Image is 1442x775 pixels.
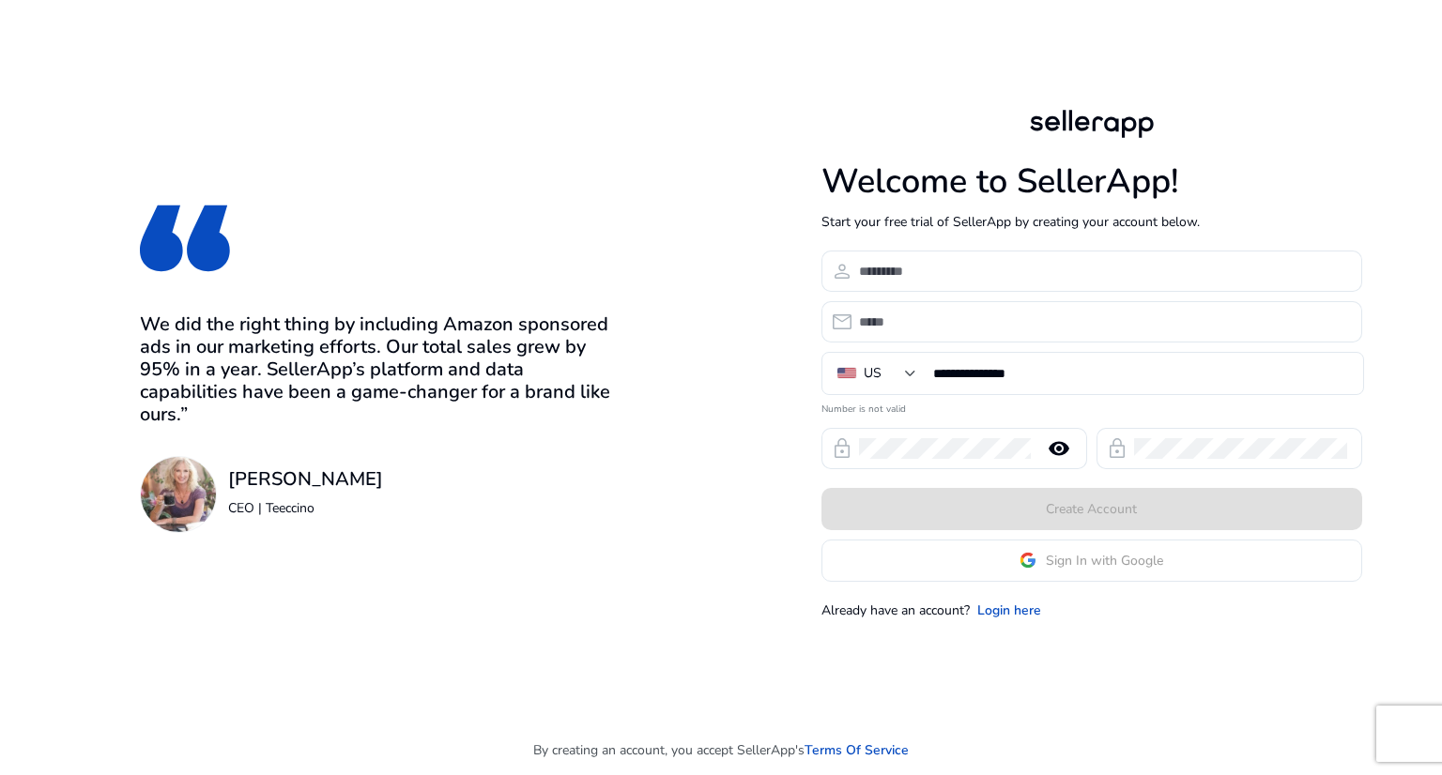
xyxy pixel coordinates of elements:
[1036,437,1081,460] mat-icon: remove_red_eye
[977,600,1041,620] a: Login here
[821,397,1362,417] mat-error: Number is not valid
[831,437,853,460] span: lock
[140,313,621,426] h3: We did the right thing by including Amazon sponsored ads in our marketing efforts. Our total sale...
[821,161,1362,202] h1: Welcome to SellerApp!
[864,363,882,384] div: US
[805,740,909,760] a: Terms Of Service
[1106,437,1128,460] span: lock
[821,600,970,620] p: Already have an account?
[831,311,853,333] span: email
[821,212,1362,232] p: Start your free trial of SellerApp by creating your account below.
[228,498,383,518] p: CEO | Teeccino
[831,260,853,282] span: person
[228,468,383,491] h3: [PERSON_NAME]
